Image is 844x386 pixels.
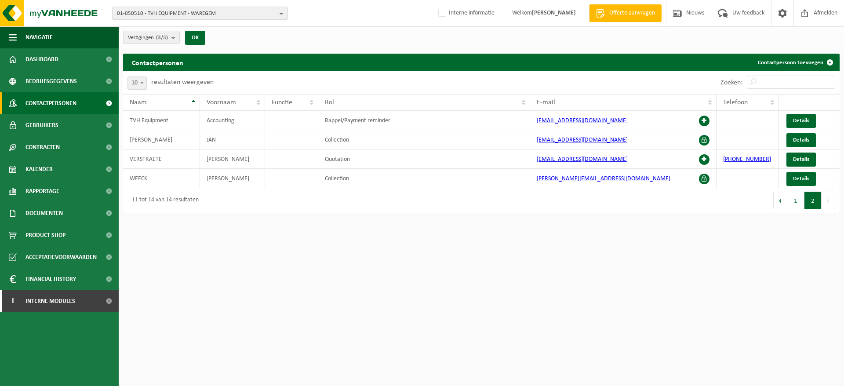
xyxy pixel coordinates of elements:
td: Collection [318,169,531,188]
div: 11 tot 14 van 14 resultaten [127,193,199,208]
button: Vestigingen(3/3) [123,31,180,44]
a: Details [786,133,816,147]
td: Collection [318,130,531,149]
td: Accounting [200,111,265,130]
td: [PERSON_NAME] [123,130,200,149]
span: Details [793,157,809,162]
td: WEECK [123,169,200,188]
a: Offerte aanvragen [589,4,662,22]
span: Details [793,118,809,124]
span: Kalender [25,158,53,180]
span: Functie [272,99,292,106]
span: Rol [325,99,334,106]
span: Gebruikers [25,114,58,136]
span: Bedrijfsgegevens [25,70,77,92]
span: Vestigingen [128,31,168,44]
a: [EMAIL_ADDRESS][DOMAIN_NAME] [537,156,628,163]
span: Details [793,137,809,143]
label: resultaten weergeven [151,79,214,86]
span: Financial History [25,268,76,290]
button: OK [185,31,205,45]
a: [EMAIL_ADDRESS][DOMAIN_NAME] [537,137,628,143]
td: Quotation [318,149,531,169]
td: [PERSON_NAME] [200,149,265,169]
span: E-mail [537,99,555,106]
a: Contactpersoon toevoegen [751,54,839,71]
button: Previous [773,192,787,209]
span: Naam [130,99,147,106]
span: Rapportage [25,180,59,202]
span: I [9,290,17,312]
label: Zoeken: [720,79,742,86]
span: Product Shop [25,224,65,246]
a: Details [786,172,816,186]
span: Contactpersonen [25,92,76,114]
span: Interne modules [25,290,75,312]
button: 01-050510 - TVH EQUIPMENT - WAREGEM [112,7,288,20]
span: Details [793,176,809,182]
span: 10 [127,76,147,90]
a: [PERSON_NAME][EMAIL_ADDRESS][DOMAIN_NAME] [537,175,670,182]
td: Rappel/Payment reminder [318,111,531,130]
label: Interne informatie [437,7,495,20]
count: (3/3) [156,35,168,40]
span: Telefoon [723,99,748,106]
button: 2 [804,192,822,209]
strong: [PERSON_NAME] [532,10,576,16]
span: Voornaam [207,99,236,106]
td: VERSTRAETE [123,149,200,169]
a: [EMAIL_ADDRESS][DOMAIN_NAME] [537,117,628,124]
button: 1 [787,192,804,209]
a: Details [786,114,816,128]
td: TVH Equipment [123,111,200,130]
span: Offerte aanvragen [607,9,657,18]
span: Navigatie [25,26,53,48]
span: 01-050510 - TVH EQUIPMENT - WAREGEM [117,7,276,20]
td: [PERSON_NAME] [200,169,265,188]
button: Next [822,192,835,209]
h2: Contactpersonen [123,54,192,71]
td: JAN [200,130,265,149]
a: [PHONE_NUMBER] [723,156,771,163]
a: Details [786,153,816,167]
span: Dashboard [25,48,58,70]
span: Acceptatievoorwaarden [25,246,97,268]
span: 10 [128,77,146,89]
span: Contracten [25,136,60,158]
span: Documenten [25,202,63,224]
